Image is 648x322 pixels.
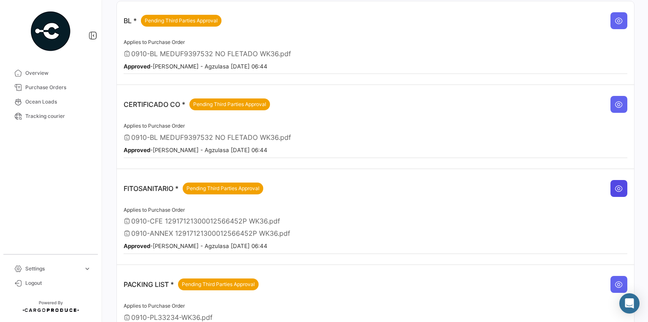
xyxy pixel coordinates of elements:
span: 0910-BL MEDUF9397532 NO FLETADO WK36.pdf [131,49,291,58]
p: CERTIFICADO CO * [124,98,270,110]
span: Pending Third Parties Approval [186,185,259,192]
small: - [PERSON_NAME] - Agzulasa [DATE] 06:44 [124,63,267,70]
span: 0910-BL MEDUF9397532 NO FLETADO WK36.pdf [131,133,291,142]
a: Tracking courier [7,109,94,123]
img: powered-by.png [30,10,72,52]
span: Purchase Orders [25,84,91,91]
b: Approved [124,147,150,153]
div: Abrir Intercom Messenger [619,293,640,314]
span: Pending Third Parties Approval [182,281,255,288]
b: Approved [124,243,150,249]
span: Settings [25,265,80,273]
span: Logout [25,279,91,287]
span: Pending Third Parties Approval [193,101,266,108]
a: Overview [7,66,94,80]
span: Overview [25,69,91,77]
span: Applies to Purchase Order [124,207,185,213]
span: Applies to Purchase Order [124,303,185,309]
span: 0910-ANNEX 12917121300012566452P WK36.pdf [131,229,290,237]
span: Applies to Purchase Order [124,39,185,45]
small: - [PERSON_NAME] - Agzulasa [DATE] 06:44 [124,147,267,153]
span: Applies to Purchase Order [124,123,185,129]
a: Ocean Loads [7,95,94,109]
span: Pending Third Parties Approval [145,17,218,25]
span: Tracking courier [25,112,91,120]
span: 0910-PL33234-WK36.pdf [131,313,213,322]
span: 0910-CFE 12917121300012566452P WK36.pdf [131,217,280,225]
p: FITOSANITARIO * [124,183,263,194]
b: Approved [124,63,150,70]
span: expand_more [84,265,91,273]
a: Purchase Orders [7,80,94,95]
span: Ocean Loads [25,98,91,106]
small: - [PERSON_NAME] - Agzulasa [DATE] 06:44 [124,243,267,249]
p: PACKING LIST * [124,278,259,290]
